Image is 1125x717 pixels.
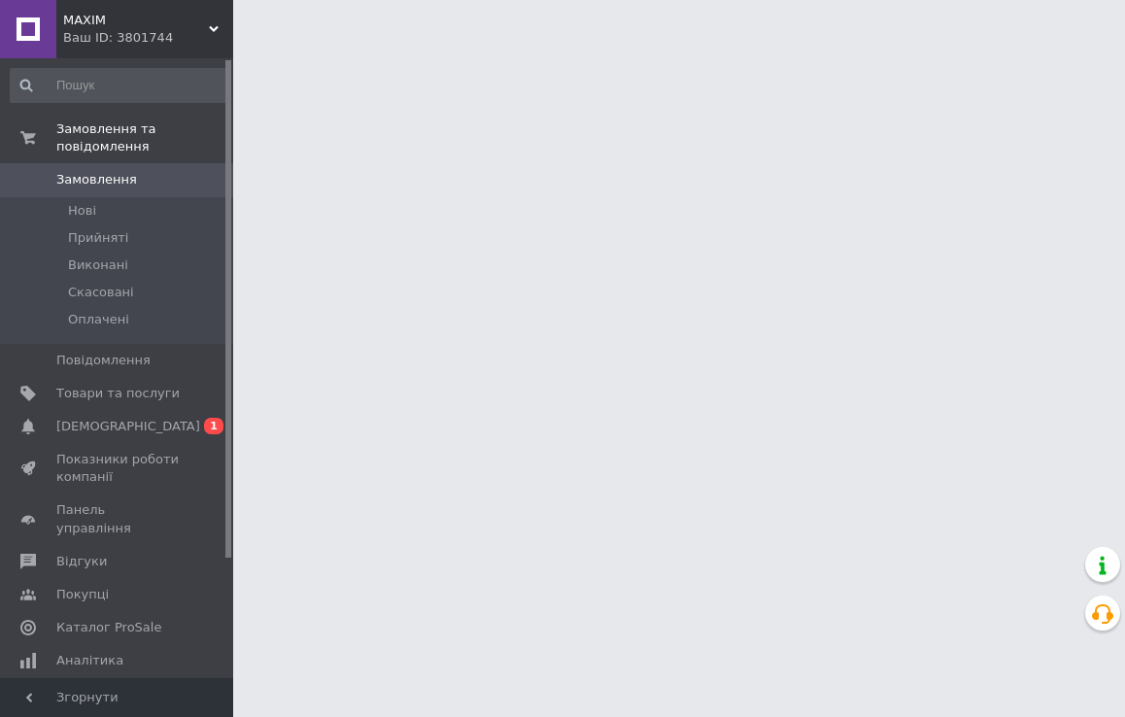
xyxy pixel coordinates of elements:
[63,29,233,47] div: Ваш ID: 3801744
[68,202,96,220] span: Нові
[56,619,161,636] span: Каталог ProSale
[10,68,229,103] input: Пошук
[68,311,129,328] span: Оплачені
[56,501,180,536] span: Панель управління
[204,418,223,434] span: 1
[63,12,209,29] span: MAXIM
[56,171,137,188] span: Замовлення
[56,352,151,369] span: Повідомлення
[56,652,123,669] span: Аналітика
[68,284,134,301] span: Скасовані
[68,256,128,274] span: Виконані
[56,385,180,402] span: Товари та послуги
[68,229,128,247] span: Прийняті
[56,451,180,486] span: Показники роботи компанії
[56,586,109,603] span: Покупці
[56,418,200,435] span: [DEMOGRAPHIC_DATA]
[56,553,107,570] span: Відгуки
[56,120,233,155] span: Замовлення та повідомлення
